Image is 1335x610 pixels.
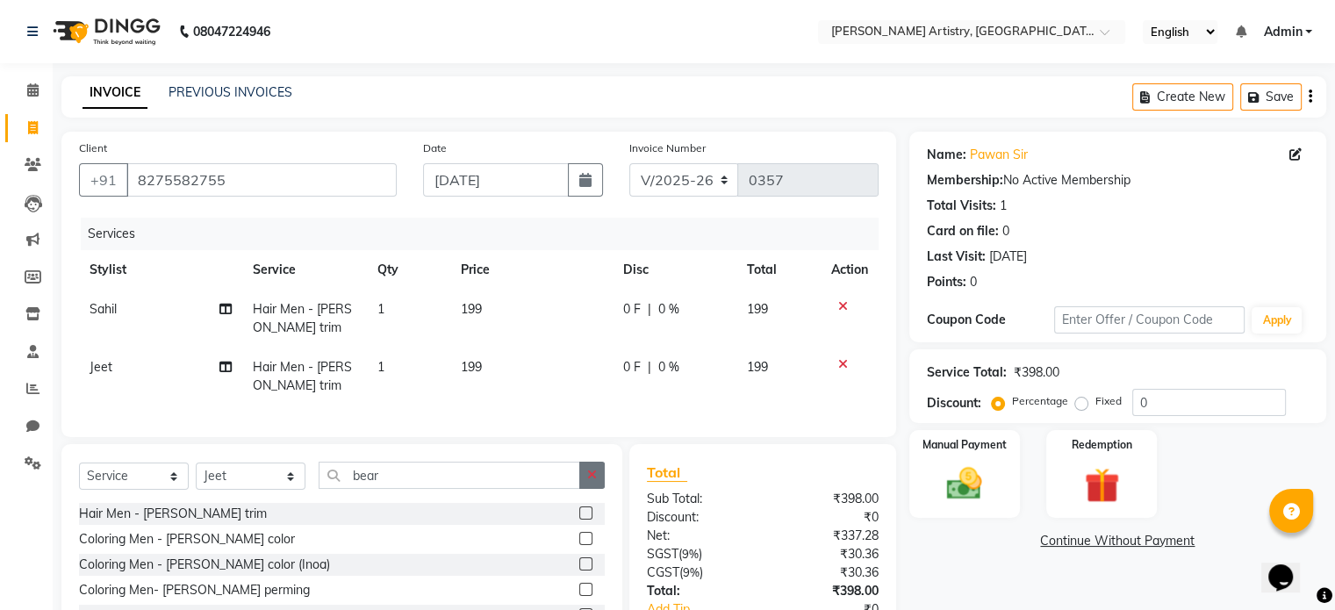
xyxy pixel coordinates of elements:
[367,250,450,290] th: Qty
[763,545,892,563] div: ₹30.36
[1072,437,1132,453] label: Redemption
[423,140,447,156] label: Date
[613,250,736,290] th: Disc
[927,197,996,215] div: Total Visits:
[1012,393,1068,409] label: Percentage
[1240,83,1302,111] button: Save
[1132,83,1233,111] button: Create New
[193,7,270,56] b: 08047224946
[634,508,763,527] div: Discount:
[647,463,687,482] span: Total
[763,563,892,582] div: ₹30.36
[927,273,966,291] div: Points:
[1000,197,1007,215] div: 1
[936,463,993,504] img: _cash.svg
[763,508,892,527] div: ₹0
[658,358,679,377] span: 0 %
[1263,23,1302,41] span: Admin
[79,250,242,290] th: Stylist
[821,250,879,290] th: Action
[45,7,165,56] img: logo
[927,394,981,413] div: Discount:
[747,301,768,317] span: 199
[927,311,1054,329] div: Coupon Code
[1252,307,1302,334] button: Apply
[79,505,267,523] div: Hair Men - [PERSON_NAME] trim
[658,300,679,319] span: 0 %
[1261,540,1317,592] iframe: chat widget
[647,546,678,562] span: SGST
[927,171,1003,190] div: Membership:
[79,581,310,599] div: Coloring Men- [PERSON_NAME] perming
[623,358,641,377] span: 0 F
[79,163,128,197] button: +91
[913,532,1323,550] a: Continue Without Payment
[927,222,999,240] div: Card on file:
[927,248,986,266] div: Last Visit:
[647,564,679,580] span: CGST
[81,218,892,250] div: Services
[242,250,367,290] th: Service
[927,146,966,164] div: Name:
[126,163,397,197] input: Search by Name/Mobile/Email/Code
[1002,222,1009,240] div: 0
[1095,393,1122,409] label: Fixed
[634,563,763,582] div: ( )
[623,300,641,319] span: 0 F
[683,565,700,579] span: 9%
[682,547,699,561] span: 9%
[763,582,892,600] div: ₹398.00
[377,359,384,375] span: 1
[79,140,107,156] label: Client
[253,301,352,335] span: Hair Men - [PERSON_NAME] trim
[1054,306,1245,334] input: Enter Offer / Coupon Code
[83,77,147,109] a: INVOICE
[989,248,1027,266] div: [DATE]
[253,359,352,393] span: Hair Men - [PERSON_NAME] trim
[90,359,112,375] span: Jeet
[648,358,651,377] span: |
[763,490,892,508] div: ₹398.00
[634,527,763,545] div: Net:
[79,530,295,549] div: Coloring Men - [PERSON_NAME] color
[461,359,482,375] span: 199
[747,359,768,375] span: 199
[79,556,330,574] div: Coloring Men - [PERSON_NAME] color (Inoa)
[629,140,706,156] label: Invoice Number
[927,363,1007,382] div: Service Total:
[461,301,482,317] span: 199
[970,273,977,291] div: 0
[169,84,292,100] a: PREVIOUS INVOICES
[736,250,821,290] th: Total
[634,545,763,563] div: ( )
[927,171,1309,190] div: No Active Membership
[1014,363,1059,382] div: ₹398.00
[377,301,384,317] span: 1
[763,527,892,545] div: ₹337.28
[634,582,763,600] div: Total:
[90,301,117,317] span: Sahil
[1073,463,1130,507] img: _gift.svg
[648,300,651,319] span: |
[450,250,613,290] th: Price
[970,146,1028,164] a: Pawan Sir
[319,462,580,489] input: Search or Scan
[634,490,763,508] div: Sub Total:
[922,437,1007,453] label: Manual Payment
